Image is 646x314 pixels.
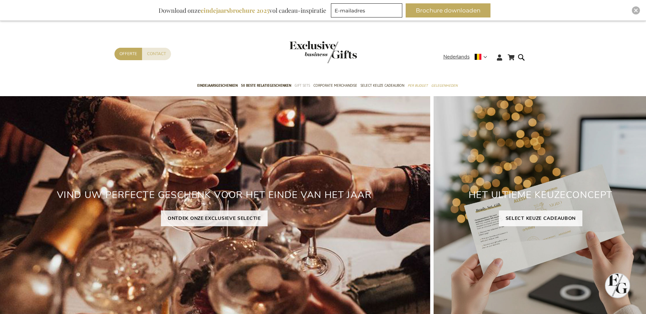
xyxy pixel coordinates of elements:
span: 50 beste relatiegeschenken [241,82,291,89]
div: Nederlands [443,53,491,61]
span: Gelegenheden [431,82,457,89]
a: ONTDEK ONZE EXCLUSIEVE SELECTIE [161,210,268,226]
span: Select Keuze Cadeaubon [361,82,404,89]
form: marketing offers and promotions [331,3,404,19]
span: Per Budget [408,82,428,89]
img: Exclusive Business gifts logo [290,41,357,63]
a: Offerte [114,48,142,60]
span: Gift Sets [295,82,310,89]
img: Close [634,8,638,12]
b: eindejaarsbrochure 2025 [201,6,269,14]
span: Corporate Merchandise [313,82,357,89]
div: Close [632,6,640,14]
input: E-mailadres [331,3,402,17]
button: Brochure downloaden [406,3,490,17]
span: Nederlands [443,53,470,61]
span: Eindejaarsgeschenken [197,82,238,89]
a: store logo [290,41,323,63]
div: Download onze vol cadeau-inspiratie [156,3,329,17]
a: SELECT KEUZE CADEAUBON [499,210,582,226]
a: Contact [142,48,171,60]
